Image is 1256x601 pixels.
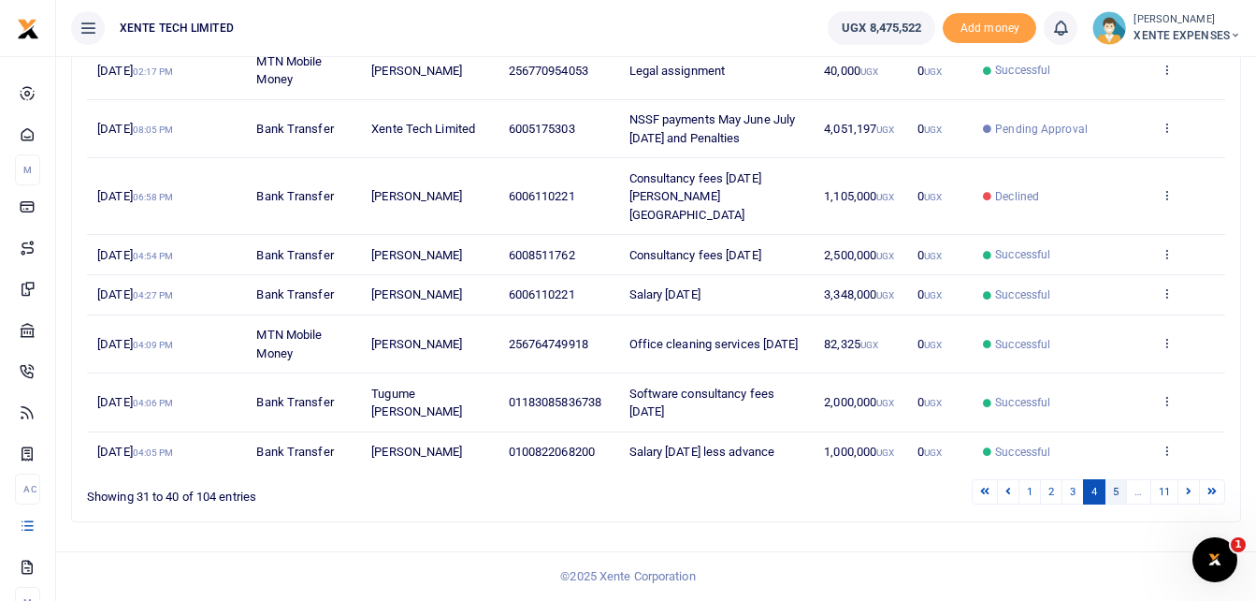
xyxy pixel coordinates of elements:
span: Bank Transfer [256,248,333,262]
small: UGX [924,398,942,408]
a: profile-user [PERSON_NAME] XENTE EXPENSES [1092,11,1241,45]
li: M [15,154,40,185]
span: 2,000,000 [824,395,894,409]
span: [DATE] [97,64,173,78]
span: 1 [1231,537,1246,552]
span: MTN Mobile Money [256,328,322,360]
span: 6006110221 [509,287,575,301]
small: UGX [924,66,942,77]
span: [PERSON_NAME] [371,64,462,78]
span: 0 [917,337,942,351]
span: Office cleaning services [DATE] [629,337,799,351]
small: UGX [924,251,942,261]
small: 04:27 PM [133,290,174,300]
img: logo-small [17,18,39,40]
a: 11 [1150,479,1178,505]
span: 40,000 [824,64,878,78]
small: 04:09 PM [133,340,174,350]
a: 2 [1040,479,1062,505]
span: Declined [995,188,1039,205]
small: UGX [876,290,894,300]
span: 6008511762 [509,248,575,262]
span: [DATE] [97,287,173,301]
span: 01183085836738 [509,395,601,409]
span: [PERSON_NAME] [371,189,462,203]
small: 02:17 PM [133,66,174,77]
span: NSSF payments May June July [DATE] and Penalties [629,112,796,145]
span: 0 [917,248,942,262]
small: 04:05 PM [133,447,174,458]
li: Toup your wallet [943,13,1036,44]
small: UGX [924,192,942,202]
span: Software consultancy fees [DATE] [629,387,775,419]
span: [DATE] [97,395,173,409]
span: Bank Transfer [256,122,333,136]
span: [PERSON_NAME] [371,287,462,301]
a: 5 [1104,479,1127,505]
span: XENTE EXPENSES [1133,27,1241,44]
span: Successful [995,286,1050,303]
span: Xente Tech Limited [371,122,475,136]
span: XENTE TECH LIMITED [112,20,241,37]
a: Add money [943,20,1036,34]
span: 1,105,000 [824,189,894,203]
small: UGX [924,447,942,458]
span: Legal assignment [629,64,726,78]
small: UGX [876,251,894,261]
small: UGX [924,340,942,350]
li: Ac [15,474,40,505]
span: Add money [943,13,1036,44]
span: [DATE] [97,337,173,351]
a: UGX 8,475,522 [828,11,935,45]
small: UGX [860,66,878,77]
small: UGX [924,125,942,135]
span: [DATE] [97,122,173,136]
span: 4,051,197 [824,122,894,136]
span: Bank Transfer [256,287,333,301]
a: 1 [1018,479,1041,505]
span: Consultancy fees [DATE] [629,248,761,262]
span: 256764749918 [509,337,588,351]
span: Tugume [PERSON_NAME] [371,387,462,419]
span: 1,000,000 [824,445,894,459]
small: 08:05 PM [133,125,174,135]
div: Showing 31 to 40 of 104 entries [87,477,554,506]
small: UGX [860,340,878,350]
small: UGX [876,398,894,408]
small: 04:06 PM [133,398,174,408]
span: Successful [995,336,1050,353]
span: 82,325 [824,337,878,351]
img: profile-user [1092,11,1126,45]
span: Bank Transfer [256,189,333,203]
a: 4 [1083,479,1105,505]
small: UGX [876,447,894,458]
iframe: Intercom live chat [1192,537,1237,582]
small: UGX [876,192,894,202]
span: Bank Transfer [256,445,333,459]
span: UGX 8,475,522 [842,19,921,37]
span: [DATE] [97,248,173,262]
span: 0 [917,395,942,409]
span: Successful [995,246,1050,263]
small: 06:58 PM [133,192,174,202]
span: Salary [DATE] less advance [629,445,775,459]
span: 2,500,000 [824,248,894,262]
span: [DATE] [97,189,173,203]
span: [PERSON_NAME] [371,445,462,459]
span: 0100822068200 [509,445,595,459]
span: Bank Transfer [256,395,333,409]
span: 0 [917,189,942,203]
span: Consultancy fees [DATE] [PERSON_NAME][GEOGRAPHIC_DATA] [629,171,761,222]
span: Salary [DATE] [629,287,700,301]
span: 0 [917,445,942,459]
a: 3 [1061,479,1084,505]
a: logo-small logo-large logo-large [17,21,39,35]
span: Pending Approval [995,121,1088,138]
span: Successful [995,394,1050,411]
span: 0 [917,287,942,301]
small: UGX [924,290,942,300]
small: UGX [876,125,894,135]
span: [PERSON_NAME] [371,248,462,262]
span: [DATE] [97,445,173,459]
span: [PERSON_NAME] [371,337,462,351]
